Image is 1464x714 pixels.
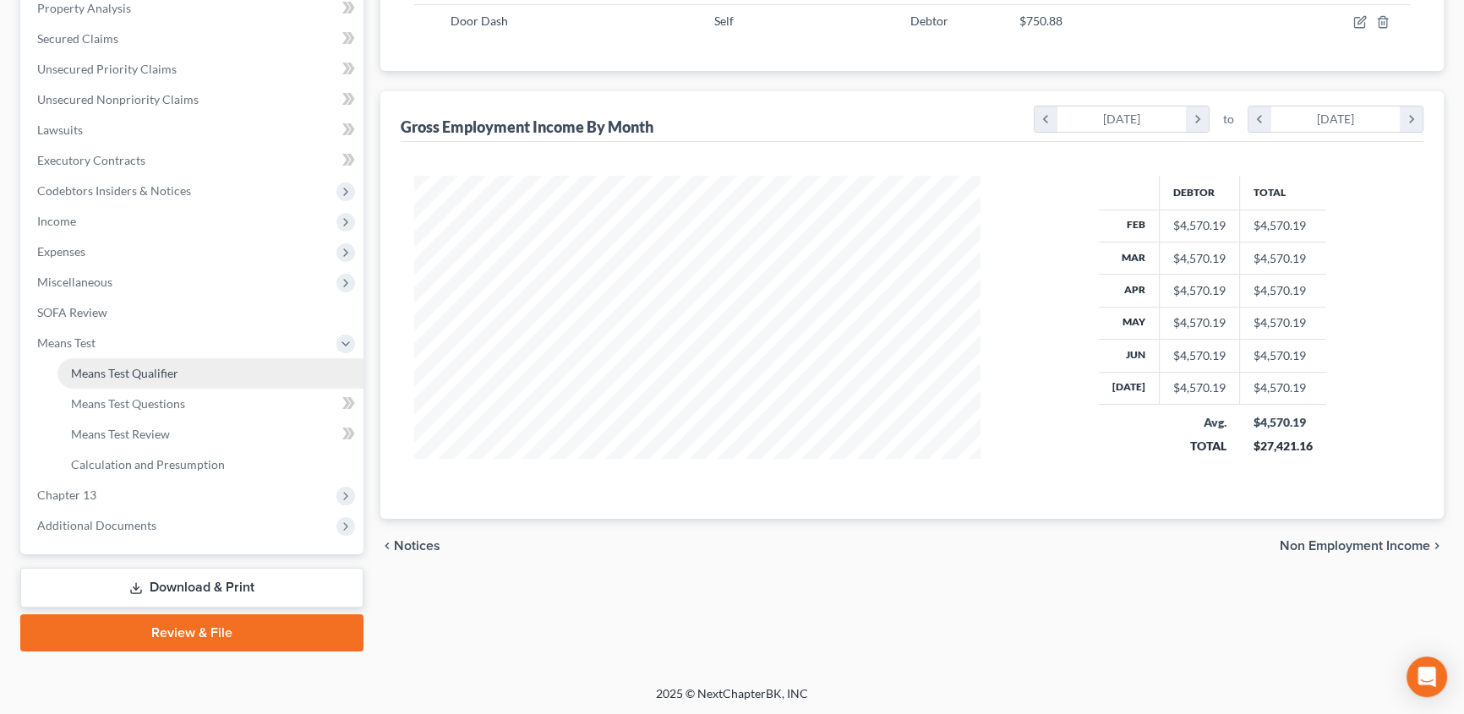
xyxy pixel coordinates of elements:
span: Expenses [37,244,85,259]
td: $4,570.19 [1240,307,1326,339]
span: Means Test Review [71,427,170,441]
span: Miscellaneous [37,275,112,289]
div: $4,570.19 [1173,282,1226,299]
a: Means Test Review [57,419,363,450]
span: Debtor [910,14,948,28]
th: Mar [1099,242,1160,274]
i: chevron_left [1248,106,1271,132]
div: Open Intercom Messenger [1407,657,1447,697]
span: Lawsuits [37,123,83,137]
a: Means Test Qualifier [57,358,363,389]
span: Executory Contracts [37,153,145,167]
th: Feb [1099,210,1160,242]
a: Unsecured Nonpriority Claims [24,84,363,115]
span: Calculation and Presumption [71,457,225,471]
a: SOFA Review [24,297,363,328]
a: Unsecured Priority Claims [24,54,363,84]
div: $4,570.19 [1254,414,1313,431]
span: Means Test [37,335,96,350]
i: chevron_right [1430,539,1444,553]
span: Income [37,214,76,228]
span: Chapter 13 [37,488,96,502]
td: $4,570.19 [1240,340,1326,372]
th: Jun [1099,340,1160,372]
span: Unsecured Priority Claims [37,62,177,76]
a: Download & Print [20,568,363,608]
th: [DATE] [1099,372,1160,404]
button: chevron_left Notices [380,539,440,553]
span: SOFA Review [37,305,107,319]
div: Avg. [1173,414,1226,431]
span: Notices [394,539,440,553]
span: to [1223,111,1234,128]
i: chevron_right [1400,106,1423,132]
a: Means Test Questions [57,389,363,419]
span: Codebtors Insiders & Notices [37,183,191,198]
a: Review & File [20,614,363,651]
span: Unsecured Nonpriority Claims [37,92,199,106]
i: chevron_left [1035,106,1057,132]
div: Gross Employment Income By Month [401,117,653,137]
a: Secured Claims [24,24,363,54]
span: $750.88 [1019,14,1062,28]
div: $4,570.19 [1173,347,1226,364]
i: chevron_left [380,539,394,553]
span: Property Analysis [37,1,131,15]
a: Calculation and Presumption [57,450,363,480]
div: $4,570.19 [1173,217,1226,234]
button: Non Employment Income chevron_right [1280,539,1444,553]
a: Lawsuits [24,115,363,145]
th: Apr [1099,275,1160,307]
td: $4,570.19 [1240,210,1326,242]
i: chevron_right [1186,106,1209,132]
th: Debtor [1160,176,1240,210]
td: $4,570.19 [1240,275,1326,307]
div: $27,421.16 [1254,438,1313,455]
div: TOTAL [1173,438,1226,455]
span: Door Dash [451,14,508,28]
td: $4,570.19 [1240,372,1326,404]
div: $4,570.19 [1173,379,1226,396]
div: [DATE] [1057,106,1187,132]
th: May [1099,307,1160,339]
span: Self [714,14,734,28]
div: $4,570.19 [1173,314,1226,331]
th: Total [1240,176,1326,210]
div: [DATE] [1271,106,1401,132]
span: Non Employment Income [1280,539,1430,553]
td: $4,570.19 [1240,242,1326,274]
div: $4,570.19 [1173,250,1226,267]
span: Means Test Questions [71,396,185,411]
span: Means Test Qualifier [71,366,178,380]
a: Executory Contracts [24,145,363,176]
span: Additional Documents [37,518,156,532]
span: Secured Claims [37,31,118,46]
